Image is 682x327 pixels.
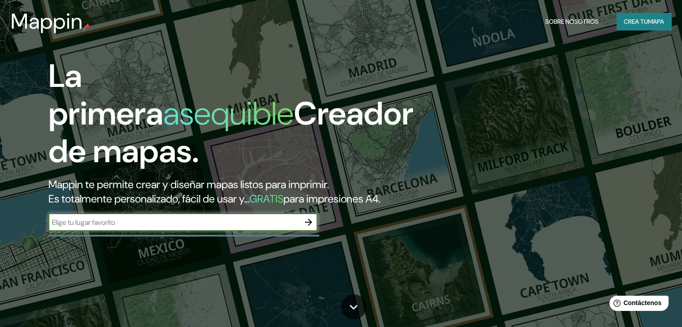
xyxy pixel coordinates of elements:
font: Sobre nosotros [545,17,599,26]
font: La primera [48,55,163,134]
font: GRATIS [249,192,283,206]
font: Mappin te permite crear y diseñar mapas listos para imprimir. [48,177,329,191]
img: pin de mapeo [83,23,90,30]
font: Creador de mapas. [48,93,413,172]
iframe: Lanzador de widgets de ayuda [602,292,672,317]
font: Es totalmente personalizado, fácil de usar y... [48,192,249,206]
button: Crea tumapa [617,13,671,30]
font: para impresiones A4. [283,192,380,206]
button: Sobre nosotros [542,13,602,30]
font: asequible [163,93,294,134]
input: Elige tu lugar favorito [48,217,300,228]
font: Crea tu [624,17,648,26]
font: Mappin [11,7,83,35]
font: mapa [648,17,664,26]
